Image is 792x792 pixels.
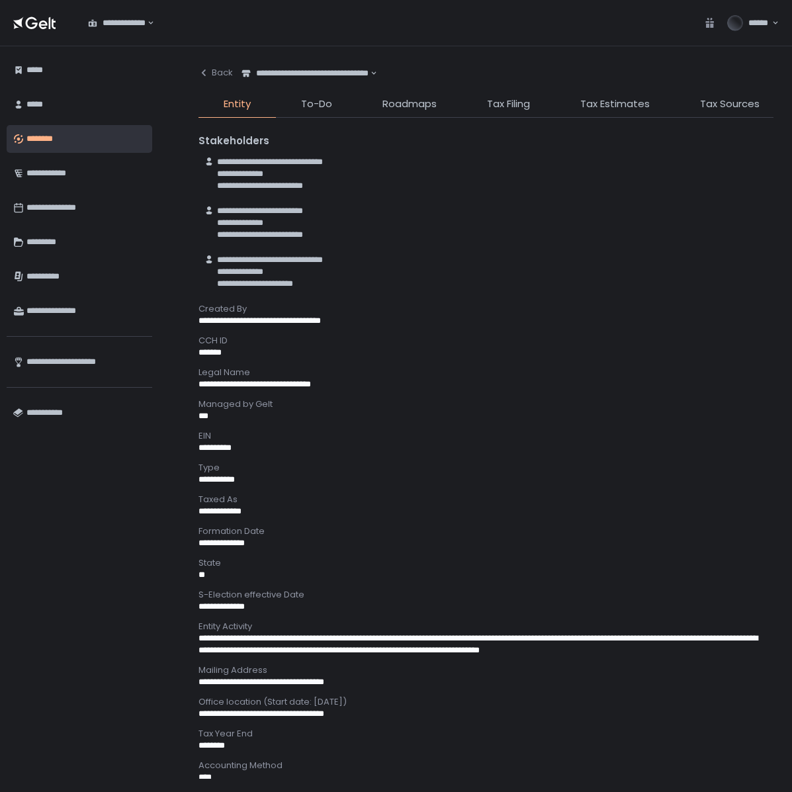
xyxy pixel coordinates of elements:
span: Tax Sources [700,97,760,112]
div: EIN [198,430,773,442]
div: Tax Year End [198,728,773,740]
div: Search for option [79,9,154,37]
span: To-Do [301,97,332,112]
div: State [198,557,773,569]
div: CCH ID [198,335,773,347]
div: Taxed As [198,494,773,506]
span: Tax Filing [487,97,530,112]
div: Entity Activity [198,621,773,633]
div: Office location (Start date: [DATE]) [198,696,773,708]
div: Back [198,67,233,79]
div: Formation Date [198,525,773,537]
div: Search for option [233,60,377,87]
span: Tax Estimates [580,97,650,112]
div: Legal Name [198,367,773,378]
div: Accounting Method [198,760,773,771]
div: Managed by Gelt [198,398,773,410]
div: Stakeholders [198,134,773,149]
div: Mailing Address [198,664,773,676]
div: Created By [198,303,773,315]
div: Type [198,462,773,474]
span: Roadmaps [382,97,437,112]
span: Entity [224,97,251,112]
button: Back [198,60,233,86]
div: S-Election effective Date [198,589,773,601]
